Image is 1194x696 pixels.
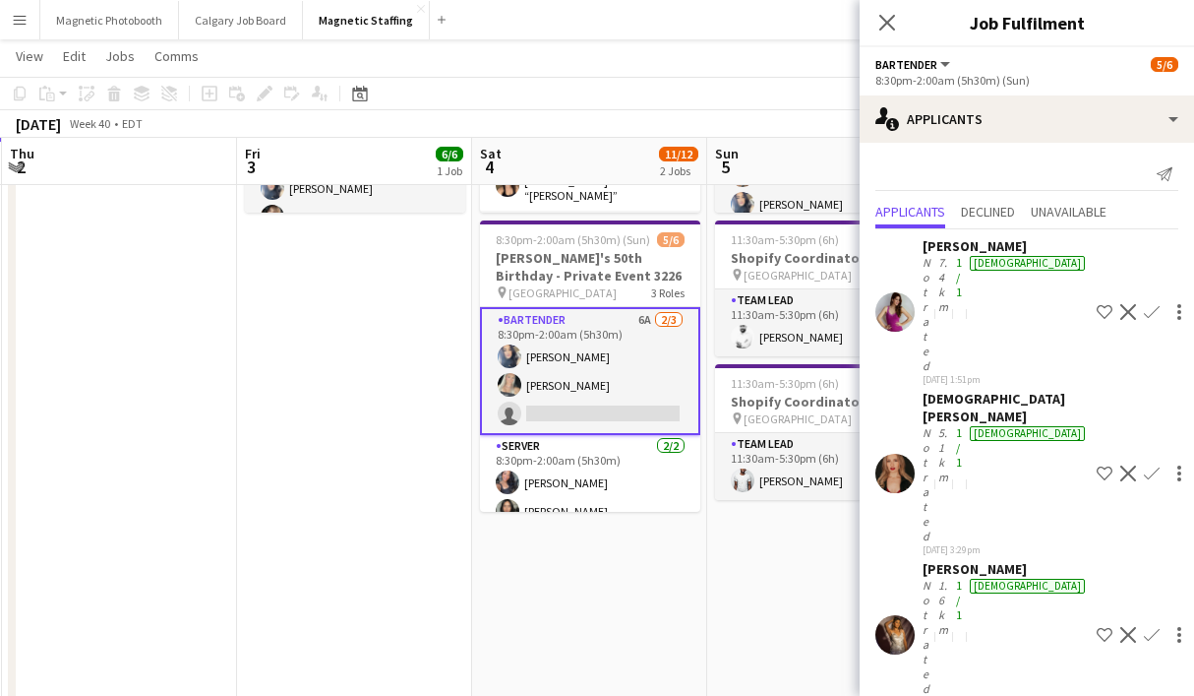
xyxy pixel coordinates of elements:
[956,425,962,470] app-skills-label: 1/1
[480,145,502,162] span: Sat
[715,393,935,411] h3: Shopify Coordinator
[1151,57,1178,72] span: 5/6
[480,307,700,435] app-card-role: Bartender6A2/38:30pm-2:00am (5h30m)[PERSON_NAME][PERSON_NAME]
[715,221,935,356] app-job-card: 11:30am-5:30pm (6h)1/1Shopify Coordinator [GEOGRAPHIC_DATA]1 RoleTeam Lead1/111:30am-5:30pm (6h)[...
[956,578,962,622] app-skills-label: 1/1
[147,43,207,69] a: Comms
[122,116,143,131] div: EDT
[875,73,1178,88] div: 8:30pm-2:00am (5h30m) (Sun)
[923,560,1089,578] div: [PERSON_NAME]
[16,47,43,65] span: View
[744,411,852,426] span: [GEOGRAPHIC_DATA]
[956,255,962,299] app-skills-label: 1/1
[715,364,935,500] app-job-card: 11:30am-5:30pm (6h)1/1Shopify Coordinator [GEOGRAPHIC_DATA]1 RoleTeam Lead1/111:30am-5:30pm (6h)[...
[934,425,952,543] div: 5.1km
[860,95,1194,143] div: Applicants
[923,425,934,543] div: Not rated
[245,145,261,162] span: Fri
[480,435,700,531] app-card-role: Server2/28:30pm-2:00am (5h30m)[PERSON_NAME][PERSON_NAME]
[660,163,697,178] div: 2 Jobs
[55,43,93,69] a: Edit
[715,249,935,267] h3: Shopify Coordinator
[16,114,61,134] div: [DATE]
[97,43,143,69] a: Jobs
[712,156,739,178] span: 5
[7,156,34,178] span: 2
[437,163,462,178] div: 1 Job
[477,156,502,178] span: 4
[875,57,953,72] button: Bartender
[715,289,935,356] app-card-role: Team Lead1/111:30am-5:30pm (6h)[PERSON_NAME]
[65,116,114,131] span: Week 40
[105,47,135,65] span: Jobs
[10,145,34,162] span: Thu
[242,156,261,178] span: 3
[961,205,1015,219] span: Declined
[923,578,934,696] div: Not rated
[875,205,945,219] span: Applicants
[651,285,685,300] span: 3 Roles
[179,1,303,39] button: Calgary Job Board
[923,390,1089,425] div: [DEMOGRAPHIC_DATA][PERSON_NAME]
[496,232,650,247] span: 8:30pm-2:00am (5h30m) (Sun)
[923,373,1089,386] div: [DATE] 1:51pm
[436,147,463,161] span: 6/6
[934,578,952,696] div: 1.6km
[8,43,51,69] a: View
[923,255,934,373] div: Not rated
[659,147,698,161] span: 11/12
[715,145,739,162] span: Sun
[731,232,839,247] span: 11:30am-5:30pm (6h)
[154,47,199,65] span: Comms
[480,221,700,512] app-job-card: 8:30pm-2:00am (5h30m) (Sun)5/6[PERSON_NAME]'s 50th Birthday - Private Event 3226 [GEOGRAPHIC_DATA...
[923,543,1089,556] div: [DATE] 3:29pm
[923,237,1089,255] div: [PERSON_NAME]
[934,255,952,373] div: 7.4km
[860,10,1194,35] h3: Job Fulfilment
[875,57,937,72] span: Bartender
[508,285,617,300] span: [GEOGRAPHIC_DATA]
[63,47,86,65] span: Edit
[480,249,700,285] h3: [PERSON_NAME]'s 50th Birthday - Private Event 3226
[715,433,935,500] app-card-role: Team Lead1/111:30am-5:30pm (6h)[PERSON_NAME]
[657,232,685,247] span: 5/6
[731,376,839,391] span: 11:30am-5:30pm (6h)
[970,579,1085,594] div: [DEMOGRAPHIC_DATA]
[744,268,852,283] span: [GEOGRAPHIC_DATA]
[970,256,1085,271] div: [DEMOGRAPHIC_DATA]
[303,1,430,39] button: Magnetic Staffing
[40,1,179,39] button: Magnetic Photobooth
[970,426,1085,441] div: [DEMOGRAPHIC_DATA]
[1031,205,1106,219] span: Unavailable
